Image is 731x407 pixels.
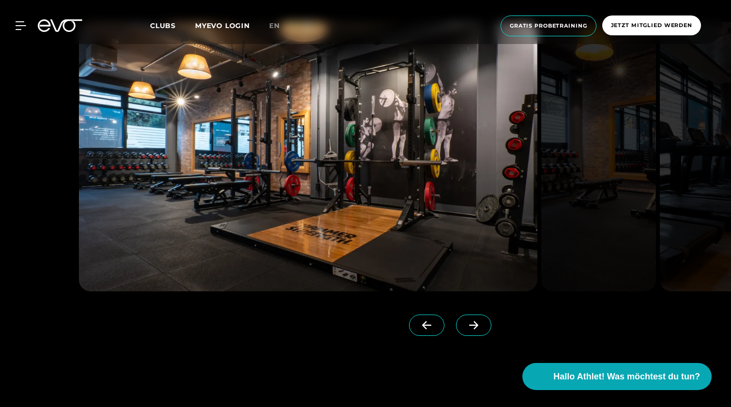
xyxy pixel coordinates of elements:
[611,21,692,30] span: Jetzt Mitglied werden
[599,15,704,36] a: Jetzt Mitglied werden
[510,22,587,30] span: Gratis Probetraining
[553,370,700,383] span: Hallo Athlet! Was möchtest du tun?
[498,15,599,36] a: Gratis Probetraining
[150,21,176,30] span: Clubs
[541,22,656,291] img: evofitness
[150,21,195,30] a: Clubs
[79,22,537,291] img: evofitness
[269,20,291,31] a: en
[522,363,712,390] button: Hallo Athlet! Was möchtest du tun?
[269,21,280,30] span: en
[195,21,250,30] a: MYEVO LOGIN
